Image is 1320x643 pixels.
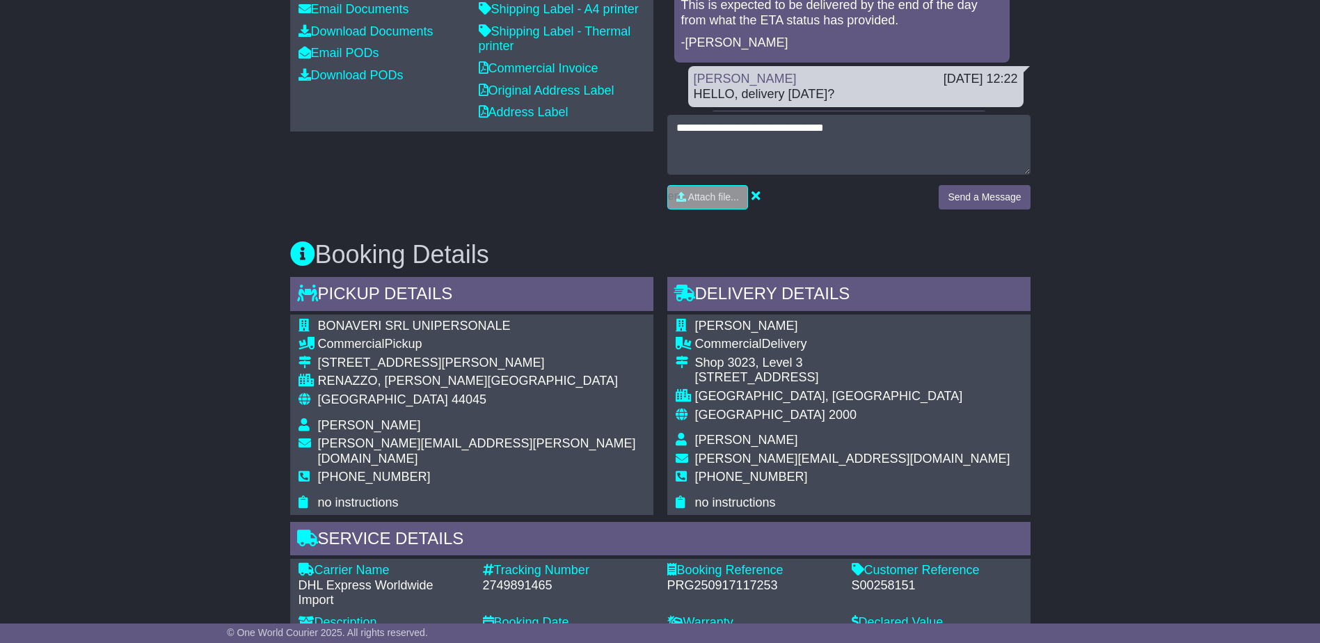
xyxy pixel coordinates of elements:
div: [STREET_ADDRESS][PERSON_NAME] [318,356,645,371]
div: [STREET_ADDRESS] [695,370,1010,386]
span: no instructions [695,495,776,509]
div: Service Details [290,522,1031,559]
div: Pickup Details [290,277,653,315]
span: [PHONE_NUMBER] [318,470,431,484]
div: Shop 3023, Level 3 [695,356,1010,371]
div: HELLO, delivery [DATE]? [694,87,1018,102]
span: Commercial [318,337,385,351]
div: DHL Express Worldwide Import [299,578,469,608]
span: no instructions [318,495,399,509]
p: -[PERSON_NAME] [681,35,1003,51]
div: Tracking Number [483,563,653,578]
span: BONAVERI SRL UNIPERSONALE [318,319,511,333]
span: [GEOGRAPHIC_DATA] [695,408,825,422]
button: Send a Message [939,185,1030,209]
span: [PERSON_NAME] [695,319,798,333]
h3: Booking Details [290,241,1031,269]
span: [GEOGRAPHIC_DATA] [318,392,448,406]
span: 44045 [452,392,486,406]
div: [GEOGRAPHIC_DATA], [GEOGRAPHIC_DATA] [695,389,1010,404]
a: Email Documents [299,2,409,16]
div: Booking Reference [667,563,838,578]
div: Delivery Details [667,277,1031,315]
a: [PERSON_NAME] [694,72,797,86]
span: 2000 [829,408,857,422]
a: Download PODs [299,68,404,82]
span: [PERSON_NAME][EMAIL_ADDRESS][PERSON_NAME][DOMAIN_NAME] [318,436,636,466]
div: Booking Date [483,615,653,630]
div: Delivery [695,337,1010,352]
span: [PERSON_NAME] [318,418,421,432]
span: Commercial [695,337,762,351]
a: Address Label [479,105,568,119]
div: PRG250917117253 [667,578,838,594]
div: Carrier Name [299,563,469,578]
a: Email PODs [299,46,379,60]
a: Shipping Label - Thermal printer [479,24,631,54]
div: S00258151 [852,578,1022,594]
span: [PERSON_NAME][EMAIL_ADDRESS][DOMAIN_NAME] [695,452,1010,466]
div: 2749891465 [483,578,653,594]
div: Warranty [667,615,838,630]
div: Declared Value [852,615,1022,630]
span: [PHONE_NUMBER] [695,470,808,484]
span: [PERSON_NAME] [695,433,798,447]
a: Download Documents [299,24,434,38]
span: © One World Courier 2025. All rights reserved. [227,627,428,638]
div: Description [299,615,469,630]
div: [DATE] 12:22 [944,72,1018,87]
a: Original Address Label [479,84,614,97]
a: Shipping Label - A4 printer [479,2,639,16]
a: Commercial Invoice [479,61,598,75]
div: Customer Reference [852,563,1022,578]
div: Pickup [318,337,645,352]
div: RENAZZO, [PERSON_NAME][GEOGRAPHIC_DATA] [318,374,645,389]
